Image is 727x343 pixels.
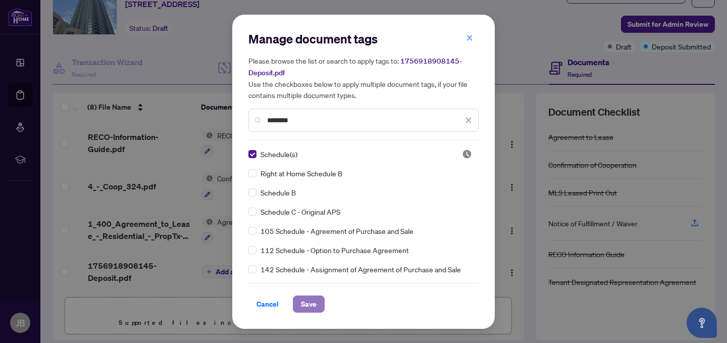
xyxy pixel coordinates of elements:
span: close [466,34,473,41]
button: Cancel [248,296,287,313]
span: 142 Schedule - Assignment of Agreement of Purchase and Sale [261,264,461,275]
span: 112 Schedule - Option to Purchase Agreement [261,244,409,256]
span: Pending Review [462,149,472,159]
span: Save [301,296,317,312]
h2: Manage document tags [248,31,479,47]
span: close [465,117,472,124]
span: 105 Schedule - Agreement of Purchase and Sale [261,225,413,236]
span: Schedule(s) [261,149,297,160]
span: 1756918908145-Deposit.pdf [248,57,462,77]
h5: Please browse the list or search to apply tags to: Use the checkboxes below to apply multiple doc... [248,55,479,101]
img: status [462,149,472,159]
span: Right at Home Schedule B [261,168,342,179]
button: Save [293,296,325,313]
span: Schedule B [261,187,296,198]
span: Schedule C - Original APS [261,206,340,217]
span: Cancel [256,296,279,312]
button: Open asap [687,308,717,338]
